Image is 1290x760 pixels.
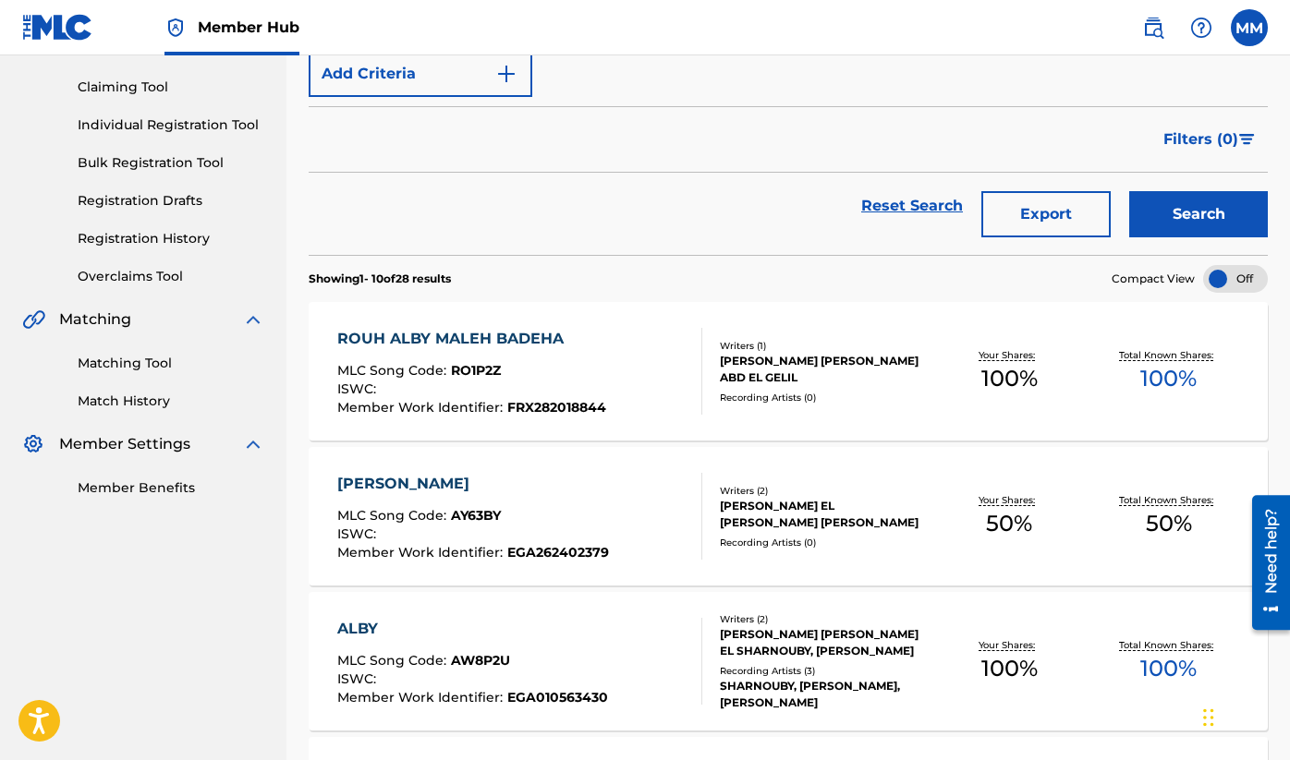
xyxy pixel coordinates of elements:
span: Member Work Identifier : [337,689,507,706]
span: ISWC : [337,525,381,542]
div: Recording Artists ( 3 ) [720,664,931,678]
a: Bulk Registration Tool [78,153,264,173]
a: Claiming Tool [78,78,264,97]
img: Top Rightsholder [164,17,187,39]
p: Total Known Shares: [1119,348,1218,362]
a: ALBYMLC Song Code:AW8P2UISWC:Member Work Identifier:EGA010563430Writers (2)[PERSON_NAME] [PERSON_... [309,592,1268,730]
img: expand [242,433,264,455]
a: Public Search [1135,9,1172,46]
span: Member Work Identifier : [337,544,507,561]
a: Registration History [78,229,264,248]
span: Matching [59,308,131,331]
div: Writers ( 1 ) [720,339,931,353]
span: 100 % [981,362,1038,395]
span: Member Hub [198,17,299,38]
a: ROUH ALBY MALEH BADEHAMLC Song Code:RO1P2ZISWC:Member Work Identifier:FRX282018844Writers (1)[PER... [309,302,1268,440]
span: EGA262402379 [507,544,609,561]
button: Export [981,191,1111,237]
div: Writers ( 2 ) [720,612,931,626]
span: RO1P2Z [451,362,501,379]
a: Member Benefits [78,478,264,498]
div: Recording Artists ( 0 ) [720,536,931,549]
div: [PERSON_NAME] [PERSON_NAME] EL SHARNOUBY, [PERSON_NAME] [720,626,931,659]
button: Filters (0) [1152,116,1268,163]
span: FRX282018844 [507,399,606,416]
img: Matching [22,308,45,331]
img: help [1190,17,1212,39]
p: Your Shares: [979,348,1040,362]
div: [PERSON_NAME] EL [PERSON_NAME] [PERSON_NAME] [720,498,931,531]
span: EGA010563430 [507,689,608,706]
span: MLC Song Code : [337,652,451,669]
span: AY63BY [451,507,501,524]
span: 50 % [986,507,1032,540]
img: search [1142,17,1164,39]
img: MLC Logo [22,14,93,41]
span: MLC Song Code : [337,507,451,524]
iframe: Resource Center [1238,489,1290,637]
a: Registration Drafts [78,191,264,211]
span: Filters ( 0 ) [1163,128,1238,151]
span: 100 % [981,652,1038,685]
span: AW8P2U [451,652,510,669]
span: 100 % [1140,362,1197,395]
img: Member Settings [22,433,44,455]
a: Individual Registration Tool [78,115,264,135]
p: Total Known Shares: [1119,638,1218,652]
span: Member Settings [59,433,190,455]
a: [PERSON_NAME]MLC Song Code:AY63BYISWC:Member Work Identifier:EGA262402379Writers (2)[PERSON_NAME]... [309,447,1268,585]
div: Help [1183,9,1220,46]
div: ALBY [337,618,608,640]
p: Showing 1 - 10 of 28 results [309,271,451,287]
p: Total Known Shares: [1119,493,1218,507]
a: Reset Search [852,186,972,226]
span: 100 % [1140,652,1197,685]
span: ISWC : [337,380,381,397]
p: Your Shares: [979,493,1040,507]
span: MLC Song Code : [337,362,451,379]
span: Member Work Identifier : [337,399,507,416]
div: ROUH ALBY MALEH BADEHA [337,328,606,350]
span: ISWC : [337,670,381,687]
button: Add Criteria [309,51,532,97]
img: expand [242,308,264,331]
div: [PERSON_NAME] [337,473,609,495]
a: Matching Tool [78,354,264,373]
img: 9d2ae6d4665cec9f34b9.svg [495,63,517,85]
a: Overclaims Tool [78,267,264,286]
div: Drag [1203,690,1214,745]
div: [PERSON_NAME] [PERSON_NAME] ABD EL GELIL [720,353,931,386]
div: User Menu [1231,9,1268,46]
div: Recording Artists ( 0 ) [720,391,931,404]
div: Writers ( 2 ) [720,484,931,498]
img: filter [1239,134,1255,145]
span: 50 % [1146,507,1192,540]
button: Search [1129,191,1268,237]
iframe: Chat Widget [1198,671,1290,760]
a: Match History [78,392,264,411]
div: SHARNOUBY, [PERSON_NAME], [PERSON_NAME] [720,678,931,711]
p: Your Shares: [979,638,1040,652]
span: Compact View [1112,271,1195,287]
